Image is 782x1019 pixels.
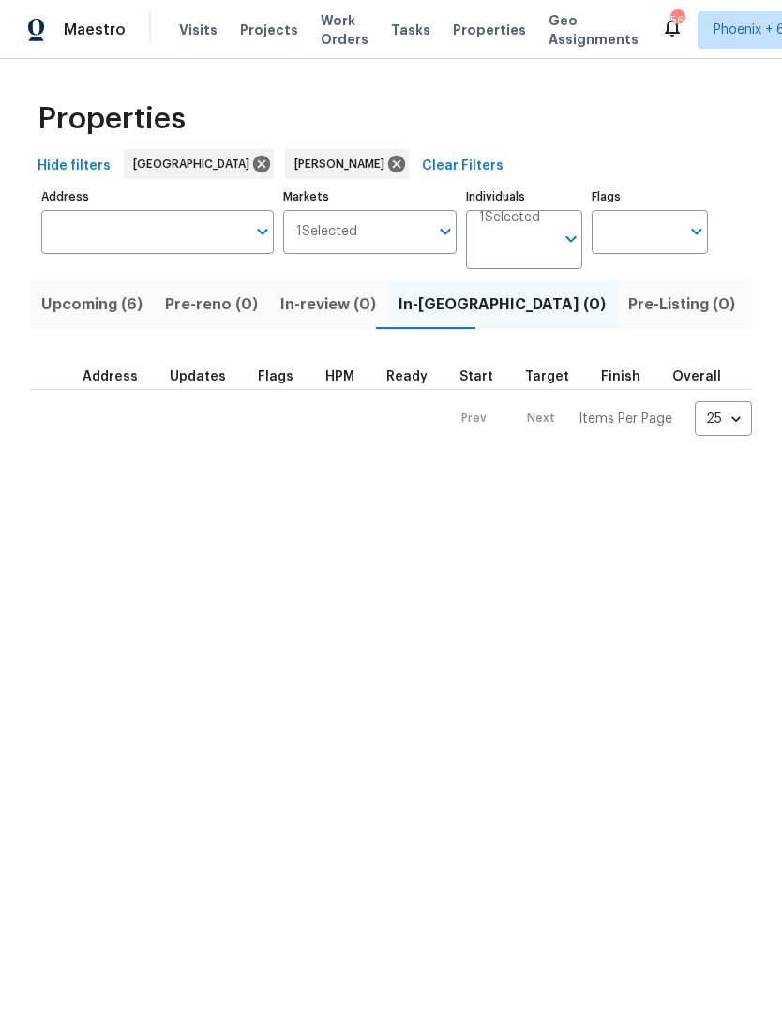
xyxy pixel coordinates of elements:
div: [PERSON_NAME] [285,149,409,179]
label: Address [41,191,274,202]
span: Address [83,370,138,383]
button: Hide filters [30,149,118,184]
div: 56 [670,11,684,30]
div: [GEOGRAPHIC_DATA] [124,149,274,179]
span: Clear Filters [422,155,504,178]
span: Ready [386,370,428,383]
span: Flags [258,370,293,383]
span: Overall [672,370,721,383]
span: In-review (0) [280,292,376,318]
span: HPM [325,370,354,383]
div: Days past target finish date [672,370,738,383]
span: Properties [38,110,186,128]
span: Projects [240,21,298,39]
button: Open [249,218,276,245]
span: Pre-Listing (0) [628,292,735,318]
button: Open [558,226,584,252]
span: Pre-reno (0) [165,292,258,318]
span: Start [459,370,493,383]
span: Finish [601,370,640,383]
div: 25 [695,395,752,443]
button: Open [684,218,710,245]
div: Projected renovation finish date [601,370,657,383]
span: 1 Selected [296,224,357,240]
button: Open [432,218,459,245]
span: Work Orders [321,11,368,49]
span: Upcoming (6) [41,292,143,318]
span: Geo Assignments [549,11,639,49]
div: Actual renovation start date [459,370,510,383]
span: Tasks [391,23,430,37]
button: Clear Filters [414,149,511,184]
span: 1 Selected [479,210,540,226]
span: [GEOGRAPHIC_DATA] [133,155,257,173]
p: Items Per Page [579,410,672,428]
span: Updates [170,370,226,383]
span: Properties [453,21,526,39]
span: Maestro [64,21,126,39]
div: Target renovation project end date [525,370,586,383]
label: Individuals [466,191,582,202]
label: Markets [283,191,458,202]
label: Flags [592,191,708,202]
span: Target [525,370,569,383]
span: In-[GEOGRAPHIC_DATA] (0) [399,292,606,318]
span: Hide filters [38,155,111,178]
span: Visits [179,21,218,39]
nav: Pagination Navigation [444,401,752,436]
span: [PERSON_NAME] [294,155,392,173]
div: Earliest renovation start date (first business day after COE or Checkout) [386,370,444,383]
